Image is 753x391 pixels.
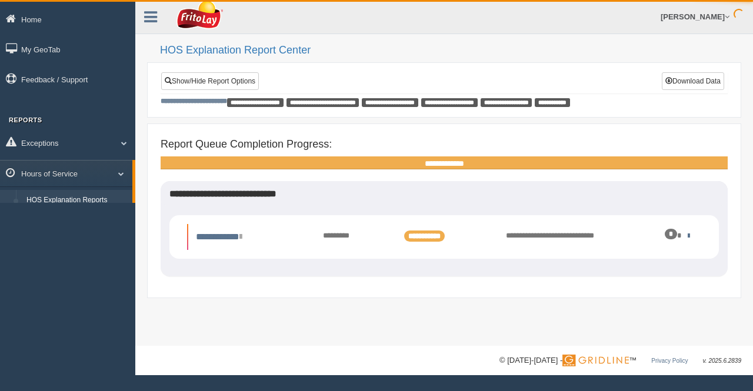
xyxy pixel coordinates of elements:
h4: Report Queue Completion Progress: [161,139,728,151]
li: Expand [187,224,701,250]
a: HOS Explanation Reports [21,190,132,211]
a: Show/Hide Report Options [161,72,259,90]
img: Gridline [562,355,629,366]
h2: HOS Explanation Report Center [160,45,741,56]
a: Privacy Policy [651,357,688,364]
span: v. 2025.6.2839 [703,357,741,364]
button: Download Data [662,72,724,90]
div: © [DATE]-[DATE] - ™ [499,355,741,367]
